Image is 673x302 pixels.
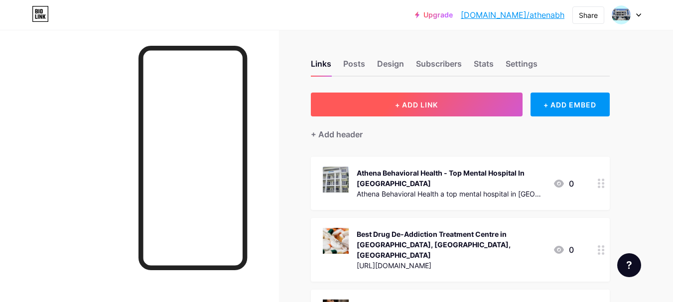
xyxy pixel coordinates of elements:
span: + ADD LINK [395,101,438,109]
div: 0 [553,244,574,256]
div: Posts [343,58,365,76]
img: Athena bhs [612,5,631,24]
div: Share [579,10,598,20]
a: [DOMAIN_NAME]/athenabh [461,9,564,21]
button: + ADD LINK [311,93,523,116]
div: Athena Behavioral Health - Top Mental Hospital In [GEOGRAPHIC_DATA] [357,168,545,189]
div: 0 [553,178,574,190]
div: + Add header [311,128,363,140]
div: Design [377,58,404,76]
div: Links [311,58,331,76]
div: Best Drug De-Addiction Treatment Centre in [GEOGRAPHIC_DATA], [GEOGRAPHIC_DATA], [GEOGRAPHIC_DATA] [357,229,545,260]
div: Subscribers [416,58,462,76]
div: [URL][DOMAIN_NAME] [357,260,545,271]
a: Upgrade [415,11,453,19]
img: Athena Behavioral Health - Top Mental Hospital In Gurgaon [323,167,349,193]
div: Settings [506,58,538,76]
div: Stats [474,58,494,76]
img: Best Drug De-Addiction Treatment Centre in Delhi, Gurgaon, NCR [323,228,349,254]
div: Athena Behavioral Health a top mental hospital in [GEOGRAPHIC_DATA] provides personalized care an... [357,189,545,199]
div: + ADD EMBED [531,93,610,116]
